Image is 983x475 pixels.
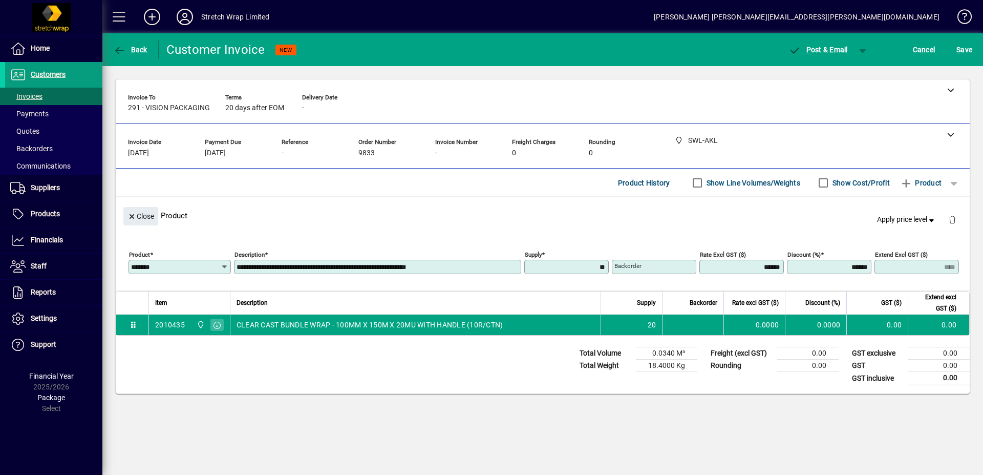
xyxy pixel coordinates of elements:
[654,9,939,25] div: [PERSON_NAME] [PERSON_NAME][EMAIL_ADDRESS][PERSON_NAME][DOMAIN_NAME]
[5,175,102,201] a: Suppliers
[873,211,941,229] button: Apply price level
[614,262,642,270] mat-label: Backorder
[954,40,975,59] button: Save
[282,149,284,157] span: -
[940,215,965,224] app-page-header-button: Delete
[914,292,956,314] span: Extend excl GST ($)
[225,104,284,112] span: 20 days after EOM
[5,140,102,157] a: Backorders
[31,340,56,348] span: Support
[785,315,846,335] td: 0.0000
[5,280,102,305] a: Reports
[129,251,150,258] mat-label: Product
[574,347,636,360] td: Total Volume
[908,360,970,372] td: 0.00
[29,372,74,380] span: Financial Year
[636,360,697,372] td: 18.4000 Kg
[847,360,908,372] td: GST
[31,44,50,52] span: Home
[5,254,102,279] a: Staff
[31,183,60,192] span: Suppliers
[111,40,150,59] button: Back
[280,47,292,53] span: NEW
[237,297,268,308] span: Description
[908,372,970,385] td: 0.00
[128,104,210,112] span: 291 - VISION PACKAGING
[956,46,960,54] span: S
[950,2,970,35] a: Knowledge Base
[788,46,848,54] span: ost & Email
[956,42,972,58] span: ave
[127,208,154,225] span: Close
[435,149,437,157] span: -
[636,347,697,360] td: 0.0340 M³
[706,360,777,372] td: Rounding
[31,70,66,78] span: Customers
[805,297,840,308] span: Discount (%)
[5,105,102,122] a: Payments
[704,178,800,188] label: Show Line Volumes/Weights
[706,347,777,360] td: Freight (excl GST)
[205,149,226,157] span: [DATE]
[194,319,206,331] span: SWL-AKL
[136,8,168,26] button: Add
[155,297,167,308] span: Item
[589,149,593,157] span: 0
[787,251,821,258] mat-label: Discount (%)
[5,332,102,358] a: Support
[5,122,102,140] a: Quotes
[910,40,938,59] button: Cancel
[5,228,102,253] a: Financials
[155,320,185,330] div: 2010435
[113,46,147,54] span: Back
[908,315,969,335] td: 0.00
[10,110,49,118] span: Payments
[121,211,161,220] app-page-header-button: Close
[5,157,102,175] a: Communications
[116,197,970,234] div: Product
[31,288,56,296] span: Reports
[5,88,102,105] a: Invoices
[166,42,265,58] div: Customer Invoice
[128,149,149,157] span: [DATE]
[5,36,102,61] a: Home
[10,144,53,153] span: Backorders
[730,320,779,330] div: 0.0000
[614,174,674,192] button: Product History
[900,175,942,191] span: Product
[123,207,158,225] button: Close
[5,201,102,227] a: Products
[618,175,670,191] span: Product History
[700,251,746,258] mat-label: Rate excl GST ($)
[783,40,853,59] button: Post & Email
[31,262,47,270] span: Staff
[31,236,63,244] span: Financials
[37,394,65,402] span: Package
[895,174,947,192] button: Product
[637,297,656,308] span: Supply
[732,297,779,308] span: Rate excl GST ($)
[102,40,159,59] app-page-header-button: Back
[5,306,102,332] a: Settings
[648,320,656,330] span: 20
[234,251,265,258] mat-label: Description
[168,8,201,26] button: Profile
[908,347,970,360] td: 0.00
[777,347,839,360] td: 0.00
[237,320,503,330] span: CLEAR CAST BUNDLE WRAP - 100MM X 150M X 20MU WITH HANDLE (10R/CTN)
[31,314,57,322] span: Settings
[777,360,839,372] td: 0.00
[302,104,304,112] span: -
[525,251,542,258] mat-label: Supply
[846,315,908,335] td: 0.00
[574,360,636,372] td: Total Weight
[10,127,39,135] span: Quotes
[512,149,516,157] span: 0
[881,297,902,308] span: GST ($)
[913,42,935,58] span: Cancel
[847,347,908,360] td: GST exclusive
[10,92,42,100] span: Invoices
[847,372,908,385] td: GST inclusive
[31,210,60,218] span: Products
[806,46,811,54] span: P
